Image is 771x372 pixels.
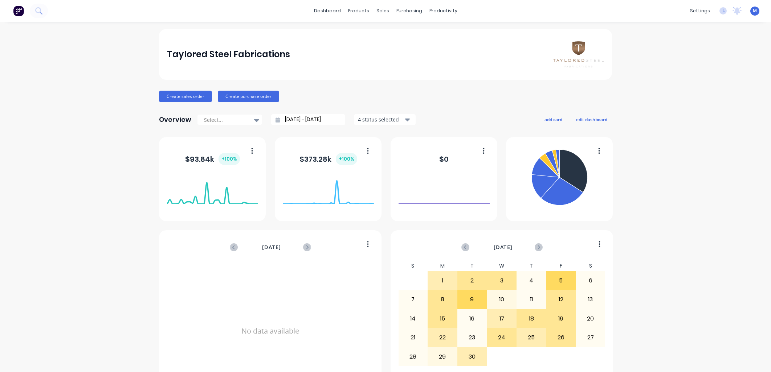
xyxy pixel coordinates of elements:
div: sales [373,5,393,16]
img: Taylored Steel Fabrications [553,41,604,67]
button: Create purchase order [218,91,279,102]
div: 17 [487,310,516,328]
div: settings [686,5,714,16]
button: add card [540,115,567,124]
div: 4 [517,272,546,290]
div: 24 [487,328,516,347]
div: 6 [576,272,605,290]
div: + 100 % [219,153,240,165]
div: 3 [487,272,516,290]
div: 30 [458,347,487,365]
div: 25 [517,328,546,347]
div: 5 [546,272,575,290]
div: 4 status selected [358,116,404,123]
div: 16 [458,310,487,328]
div: $ 93.84k [185,153,240,165]
div: Taylored Steel Fabrications [167,47,290,62]
div: 1 [428,272,457,290]
div: $ 373.28k [299,153,357,165]
div: F [546,261,576,271]
button: Create sales order [159,91,212,102]
div: T [517,261,546,271]
div: 13 [576,290,605,309]
div: 12 [546,290,575,309]
div: Overview [159,112,191,127]
div: 10 [487,290,516,309]
span: M [753,8,757,14]
div: 20 [576,310,605,328]
div: 23 [458,328,487,347]
div: S [576,261,605,271]
div: W [487,261,517,271]
div: 22 [428,328,457,347]
div: 27 [576,328,605,347]
button: 4 status selected [354,114,416,125]
span: [DATE] [262,243,281,251]
div: 29 [428,347,457,365]
div: products [344,5,373,16]
div: 8 [428,290,457,309]
div: 26 [546,328,575,347]
div: M [428,261,457,271]
img: Factory [13,5,24,16]
span: [DATE] [494,243,513,251]
div: productivity [426,5,461,16]
div: 7 [399,290,428,309]
div: $ 0 [439,154,449,165]
div: purchasing [393,5,426,16]
div: + 100 % [336,153,357,165]
div: 19 [546,310,575,328]
div: 18 [517,310,546,328]
div: 15 [428,310,457,328]
button: edit dashboard [571,115,612,124]
div: T [457,261,487,271]
div: 2 [458,272,487,290]
div: S [398,261,428,271]
a: dashboard [310,5,344,16]
div: 9 [458,290,487,309]
div: 21 [399,328,428,347]
div: 28 [399,347,428,365]
div: 11 [517,290,546,309]
div: 14 [399,310,428,328]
